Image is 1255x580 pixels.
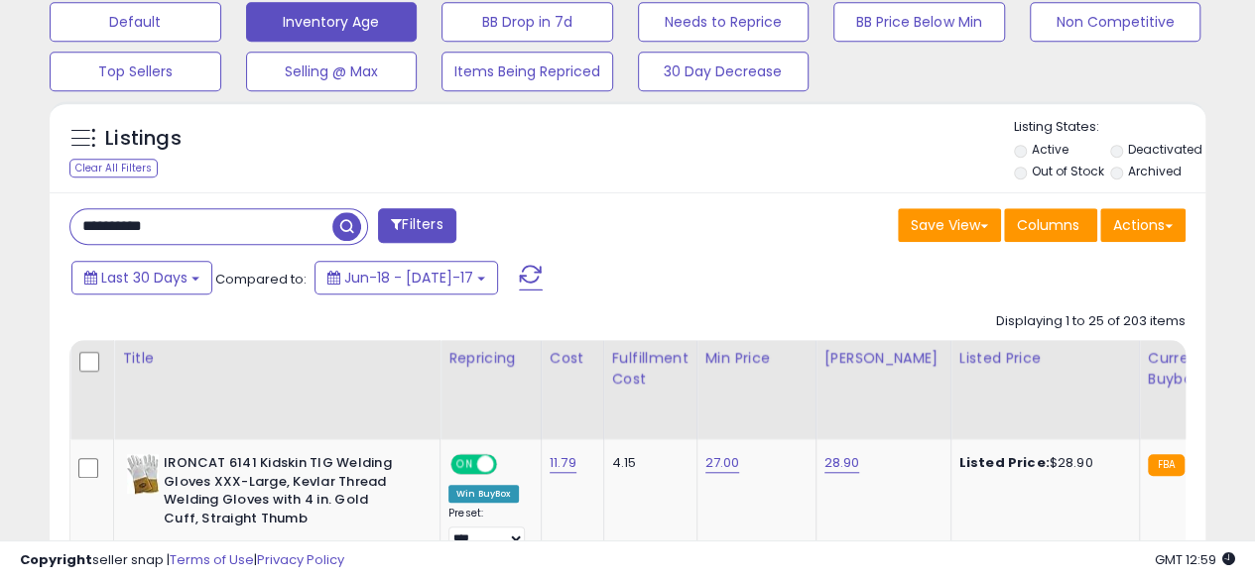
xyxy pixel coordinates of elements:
div: seller snap | | [20,551,344,570]
h5: Listings [105,125,182,153]
button: Last 30 Days [71,261,212,294]
button: BB Price Below Min [833,2,1005,42]
span: 2025-08-17 12:59 GMT [1155,550,1235,569]
div: Win BuyBox [448,485,519,503]
div: Cost [550,348,595,369]
img: 51pYmjaRSuL._SL40_.jpg [127,454,159,494]
span: OFF [494,456,526,473]
div: $28.90 [959,454,1124,472]
span: ON [452,456,477,473]
div: Current Buybox Price [1148,348,1250,390]
label: Deactivated [1128,141,1202,158]
button: Items Being Repriced [441,52,613,91]
a: Terms of Use [170,550,254,569]
button: Save View [898,208,1001,242]
button: Jun-18 - [DATE]-17 [314,261,498,294]
button: Inventory Age [246,2,418,42]
label: Out of Stock [1031,163,1103,179]
span: Last 30 Days [101,268,188,288]
p: Listing States: [1014,118,1205,137]
div: [PERSON_NAME] [824,348,942,369]
label: Archived [1128,163,1182,179]
b: Listed Price: [959,453,1050,472]
a: 11.79 [550,453,576,473]
div: Listed Price [959,348,1131,369]
div: Displaying 1 to 25 of 203 items [996,312,1186,331]
button: Non Competitive [1030,2,1201,42]
button: BB Drop in 7d [441,2,613,42]
a: Privacy Policy [257,550,344,569]
button: Columns [1004,208,1097,242]
small: FBA [1148,454,1185,476]
button: 30 Day Decrease [638,52,810,91]
span: Jun-18 - [DATE]-17 [344,268,473,288]
button: Needs to Reprice [638,2,810,42]
div: Title [122,348,432,369]
div: Min Price [705,348,808,369]
strong: Copyright [20,550,92,569]
button: Selling @ Max [246,52,418,91]
span: Compared to: [215,270,307,289]
b: IRONCAT 6141 Kidskin TIG Welding Gloves XXX-Large, Kevlar Thread Welding Gloves with 4 in. Gold C... [164,454,405,532]
a: 28.90 [824,453,860,473]
div: Repricing [448,348,533,369]
button: Top Sellers [50,52,221,91]
div: Clear All Filters [69,159,158,177]
button: Actions [1100,208,1186,242]
div: 4.15 [612,454,682,472]
label: Active [1031,141,1067,158]
button: Filters [378,208,455,243]
div: Fulfillment Cost [612,348,689,390]
span: Columns [1017,215,1079,235]
button: Default [50,2,221,42]
a: 27.00 [705,453,740,473]
div: Preset: [448,507,526,551]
